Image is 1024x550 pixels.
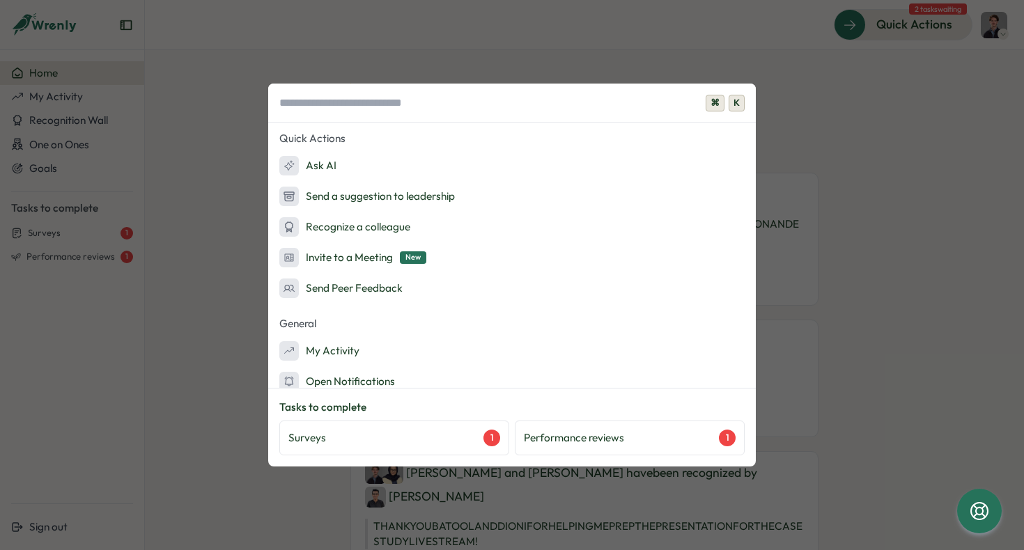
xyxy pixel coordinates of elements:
[719,430,736,446] div: 1
[483,430,500,446] div: 1
[279,341,359,361] div: My Activity
[279,156,336,175] div: Ask AI
[268,274,756,302] button: Send Peer Feedback
[268,368,756,395] button: Open Notifications
[729,95,745,111] span: K
[268,152,756,180] button: Ask AI
[279,278,403,298] div: Send Peer Feedback
[279,248,426,267] div: Invite to a Meeting
[279,400,745,415] p: Tasks to complete
[268,182,756,210] button: Send a suggestion to leadership
[268,128,756,149] p: Quick Actions
[279,372,395,391] div: Open Notifications
[400,251,426,263] span: New
[279,187,455,206] div: Send a suggestion to leadership
[706,95,724,111] span: ⌘
[288,430,326,446] p: Surveys
[524,430,624,446] p: Performance reviews
[268,313,756,334] p: General
[268,213,756,241] button: Recognize a colleague
[279,217,410,237] div: Recognize a colleague
[268,337,756,365] button: My Activity
[268,244,756,272] button: Invite to a MeetingNew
